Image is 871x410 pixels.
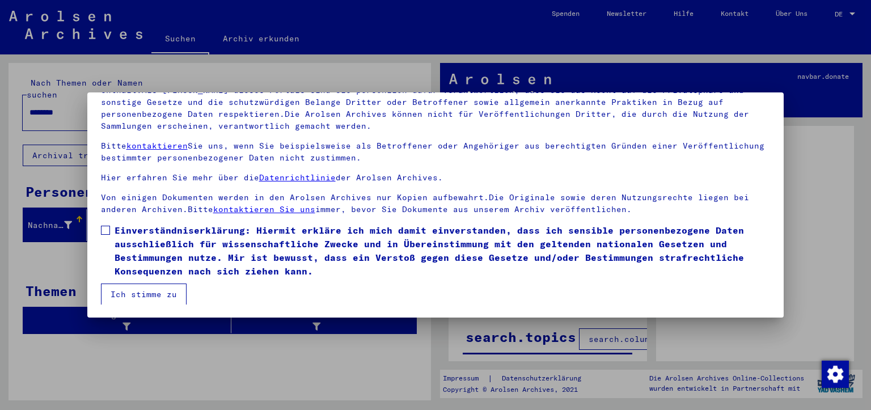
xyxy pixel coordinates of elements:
[101,192,771,215] p: Von einigen Dokumenten werden in den Arolsen Archives nur Kopien aufbewahrt.Die Originale sowie d...
[101,73,771,132] p: Bitte beachten Sie, dass dieses Portal über NS - Verfolgte sensible Daten zu identifizierten oder...
[115,223,771,278] span: Einverständniserklärung: Hiermit erkläre ich mich damit einverstanden, dass ich sensible personen...
[126,141,188,151] a: kontaktieren
[259,172,336,183] a: Datenrichtlinie
[213,204,315,214] a: kontaktieren Sie uns
[101,172,771,184] p: Hier erfahren Sie mehr über die der Arolsen Archives.
[101,140,771,164] p: Bitte Sie uns, wenn Sie beispielsweise als Betroffener oder Angehöriger aus berechtigten Gründen ...
[822,361,849,388] img: Zustimmung ändern
[101,284,187,305] button: Ich stimme zu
